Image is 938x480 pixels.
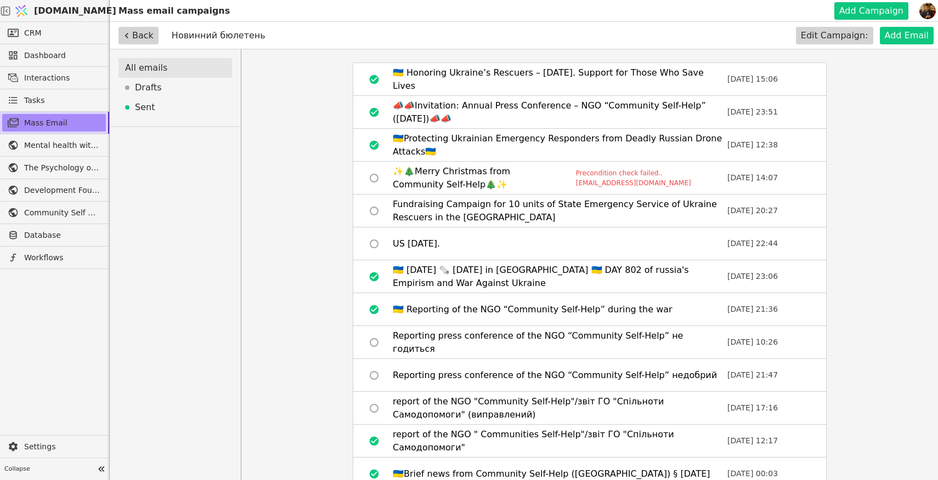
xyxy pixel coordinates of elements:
p: [DATE] 23:06 [727,271,793,282]
a: Dashboard [2,47,106,64]
a: Development Foundation [2,181,106,199]
a: CRM [2,24,106,42]
a: Database [2,226,106,244]
a: The Psychology of War [2,159,106,176]
p: [DATE] 17:16 [727,402,793,414]
a: Workflows [2,249,106,266]
div: Reporting press conference of the NGO “Community Self-Help” не годиться [393,329,723,356]
a: Tasks [2,92,106,109]
div: Fundraising Campaign for 10 units of State Emergency Service of Ukraine Rescuers in the [GEOGRAPH... [393,198,723,224]
span: Development Foundation [24,185,100,196]
p: [DATE] 14:07 [727,172,793,184]
div: report of the NGO " Communities Self-Help"/звіт ГО "Спільноти Самодопомоги" [393,428,723,454]
a: 🇺🇦Protecting Ukrainian Emergency Responders from Deadly Russian Drone Attacks🇺🇦[DATE] 12:38 [353,129,826,162]
a: report of the NGO " Communities Self-Help"/звіт ГО "Спільноти Самодопомоги"[DATE] 12:17 [353,425,826,458]
div: Reporting press conference of the NGO “Community Self-Help” недобрий [393,369,717,382]
button: Add Email [880,27,934,44]
div: US [DATE]. [393,237,440,250]
span: Database [24,230,100,241]
img: Logo [13,1,30,21]
span: [DOMAIN_NAME] [34,4,116,18]
p: [DATE] 22:44 [727,238,793,249]
span: Workflows [24,252,100,264]
p: [DATE] 12:17 [727,435,793,447]
p: Mass email campaigns [118,4,230,18]
a: Mental health without prejudice project [2,136,106,154]
span: Collapse [4,465,94,474]
p: [DATE] 21:36 [727,304,793,315]
a: ✨🎄Merry Christmas from Community Self-Help🎄✨Precondition check failed.. [EMAIL_ADDRESS][DOMAIN_NA... [353,162,826,195]
span: CRM [24,27,42,39]
span: The Psychology of War [24,162,100,174]
a: Reporting press conference of the NGO “Community Self-Help” недобрий[DATE] 21:47 [353,359,826,392]
div: report of the NGO "Community Self-Help"/звіт ГО "Спільноти Самодопомоги" (виправлений) [393,395,723,421]
div: 🇺🇦Protecting Ukrainian Emergency Responders from Deadly Russian Drone Attacks🇺🇦 [393,132,723,158]
a: [DOMAIN_NAME] [11,1,110,21]
a: Interactions [2,69,106,87]
div: ✨🎄Merry Christmas from Community Self-Help🎄✨ [393,165,561,191]
span: Mental health without prejudice project [24,140,100,151]
p: [DATE] 10:26 [727,336,793,348]
div: Precondition check failed.. [EMAIL_ADDRESS][DOMAIN_NAME] [576,168,723,188]
a: Mass Email [2,114,106,132]
span: Community Self Help [24,207,100,219]
a: 🇺🇦 Honoring Ukraine’s Rescuers – [DATE]. Support for Those Who Save Lives[DATE] 15:06 [353,63,826,96]
p: [DATE] 15:06 [727,73,793,85]
p: [DATE] 00:03 [727,468,793,479]
a: Add Email [880,27,938,44]
span: Settings [24,441,100,453]
h1: Новинний бюлетень [172,29,265,42]
span: Dashboard [24,50,100,61]
span: Mass Email [24,117,100,129]
a: report of the NGO "Community Self-Help"/звіт ГО "Спільноти Самодопомоги" (виправлений)[DATE] 17:16 [353,392,826,425]
div: 🇺🇦 Honoring Ukraine’s Rescuers – [DATE]. Support for Those Who Save Lives [393,66,723,93]
a: 🇺🇦 Reporting of the NGO “Community Self-Help” during the war[DATE] 21:36 [353,293,826,326]
a: Reporting press conference of the NGO “Community Self-Help” не годиться[DATE] 10:26 [353,326,826,359]
div: 📣📣Invitation: Annual Press Conference – NGO “Community Self-Help” ([DATE])📣📣 [393,99,723,125]
a: Settings [2,438,106,455]
button: Add Campaign [834,2,908,20]
div: Drafts [118,78,232,98]
p: [DATE] 21:47 [727,369,793,381]
a: Community Self Help [2,204,106,221]
a: 📣📣Invitation: Annual Press Conference – NGO “Community Self-Help” ([DATE])📣📣[DATE] 23:51 [353,96,826,129]
a: Fundraising Campaign for 10 units of State Emergency Service of Ukraine Rescuers in the [GEOGRAPH... [353,195,826,227]
span: Interactions [24,72,100,84]
a: US [DATE].[DATE] 22:44 [353,227,826,260]
a: 🇺🇦 [DATE] 🗞️ [DATE] in [GEOGRAPHIC_DATA] 🇺🇦 DAY 802 of russia's Empirism and War Against Ukraine[... [353,260,826,293]
div: Sent [118,98,232,117]
div: 🇺🇦 Reporting of the NGO “Community Self-Help” during the war [393,303,673,316]
p: [DATE] 23:51 [727,106,793,118]
img: 73cef4174f0444e6e86f60503224d004 [919,3,936,19]
a: Back [110,27,159,44]
button: Back [118,27,159,44]
div: All emails [118,58,232,78]
button: Edit Campaign: [796,27,873,44]
p: [DATE] 20:27 [727,205,793,216]
div: 🇺🇦 [DATE] 🗞️ [DATE] in [GEOGRAPHIC_DATA] 🇺🇦 DAY 802 of russia's Empirism and War Against Ukraine [393,264,723,290]
span: Tasks [24,95,45,106]
p: [DATE] 12:38 [727,139,793,151]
